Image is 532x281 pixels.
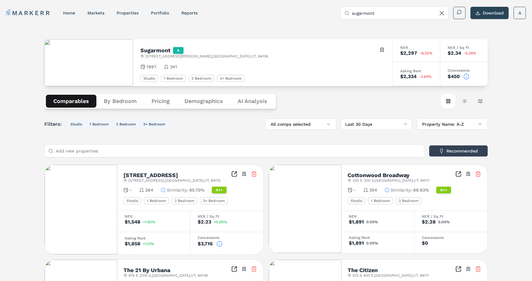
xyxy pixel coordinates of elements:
span: +1.50% [143,220,155,224]
div: Studio [140,75,158,82]
button: Property Name: A-Z [417,119,488,130]
h2: The 21 By Urbana [123,267,170,273]
div: $2.34 [448,51,461,56]
button: All comps selected [265,119,336,130]
span: -6.20% [420,51,433,55]
span: 88.82% [413,187,429,193]
button: Demographics [177,95,230,108]
span: 264 [145,187,153,193]
div: $2,334 [400,74,417,79]
span: 0.00% [438,220,450,224]
span: -3.64% [419,75,432,78]
span: Filters: [44,121,66,128]
a: Inspect Comparables [455,266,461,272]
span: 515 S 400 E , [GEOGRAPHIC_DATA] , UT , 84111 [353,273,429,278]
span: 0.00% [366,241,378,245]
div: 2 Bedroom [396,197,421,204]
button: Studio [68,121,85,128]
div: NER / Sq Ft [448,46,480,49]
button: Download [470,7,509,19]
button: A [514,7,526,19]
div: Asking Rent [125,236,183,240]
button: Comparables [46,95,96,108]
div: $0 [422,241,428,246]
div: A++ [212,187,227,193]
div: NER [400,46,433,49]
div: 1 Bedroom [161,75,186,82]
div: 3+ Bedroom [200,197,228,204]
div: 2 Bedroom [171,197,197,204]
a: Inspect Comparables [231,266,237,272]
span: [STREET_ADDRESS] , [GEOGRAPHIC_DATA] , UT , 84115 [128,178,220,183]
a: Inspect Comparables [455,171,461,177]
span: 325 E 300 S , [GEOGRAPHIC_DATA] , UT , 84111 [353,178,429,183]
span: 0.00% [366,220,378,224]
span: A [518,10,521,16]
div: NER [125,215,183,218]
input: Search by MSA, ZIP, Property Name, or Address [352,7,444,19]
span: 1997 [147,64,156,70]
span: - [130,187,132,193]
a: markets [87,10,104,15]
span: -5.26% [464,51,476,55]
h2: [STREET_ADDRESS] [123,172,178,178]
button: Recommended [429,145,488,156]
span: Similarity : [391,187,412,193]
span: 254 [369,187,377,193]
div: A [173,47,183,54]
div: $1,891 [349,241,364,246]
button: 1 Bedroom [87,121,111,128]
div: NER / Sq Ft [422,215,480,218]
div: Concessions [448,69,480,72]
span: +0.90% [214,220,227,224]
input: Add new properties [56,145,420,157]
div: $1,548 [125,220,140,224]
div: Asking Rent [349,236,407,239]
span: 341 [170,64,177,70]
div: Studio [348,197,365,204]
div: $1,891 [349,220,364,224]
div: $1,858 [125,241,140,246]
div: $2,297 [400,51,417,56]
span: 974 E 2100 S , [GEOGRAPHIC_DATA] , UT , 84106 [128,273,208,278]
a: reports [181,10,198,15]
div: A++ [436,187,451,193]
h2: Cottonwood Broadway [348,172,409,178]
div: $2.23 [198,220,211,224]
button: AI Analysis [230,95,275,108]
div: Concessions [198,236,256,239]
a: Portfolio [151,10,169,15]
div: $450 [448,74,460,79]
div: NER [349,215,407,218]
button: By Bedroom [96,95,144,108]
div: NER / Sq Ft [198,215,256,218]
button: 3+ Bedroom [141,121,167,128]
button: Pricing [144,95,177,108]
div: 2 Bedroom [188,75,214,82]
div: Asking Rent [400,69,433,73]
div: 1 Bedroom [368,197,393,204]
h2: The Citizen [348,267,378,273]
span: [STREET_ADDRESS][PERSON_NAME] , [GEOGRAPHIC_DATA] , UT , 84106 [145,54,268,59]
div: 3+ Bedroom [217,75,245,82]
a: MARKERR [6,9,51,17]
div: 1 Bedroom [144,197,169,204]
div: Studio [123,197,141,204]
a: home [63,10,75,15]
span: - [354,187,356,193]
a: Inspect Comparables [231,171,237,177]
a: properties [117,10,139,15]
div: Concessions [422,236,480,239]
div: $2.28 [422,220,436,224]
span: 85.70% [189,187,204,193]
div: $3,716 [198,241,213,246]
span: Similarity : [167,187,188,193]
h2: Sugarmont [140,48,171,53]
span: +1.13% [143,242,154,246]
button: 2 Bedroom [114,121,138,128]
